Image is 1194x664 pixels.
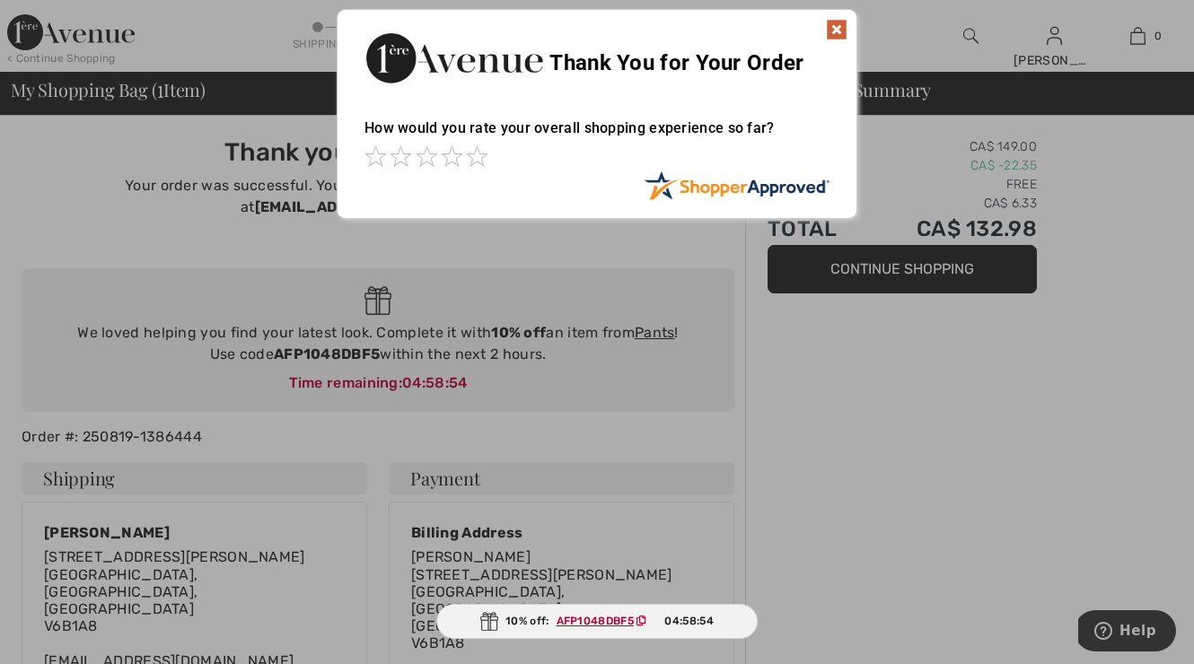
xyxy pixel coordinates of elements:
ins: AFP1048DBF5 [557,615,634,627]
span: Help [41,13,78,29]
div: How would you rate your overall shopping experience so far? [364,101,830,170]
span: Thank You for Your Order [549,50,803,75]
img: x [826,19,847,40]
img: Gift.svg [480,612,498,631]
span: 04:58:54 [664,613,713,629]
img: Thank You for Your Order [364,28,544,88]
div: 10% off: [436,604,758,639]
